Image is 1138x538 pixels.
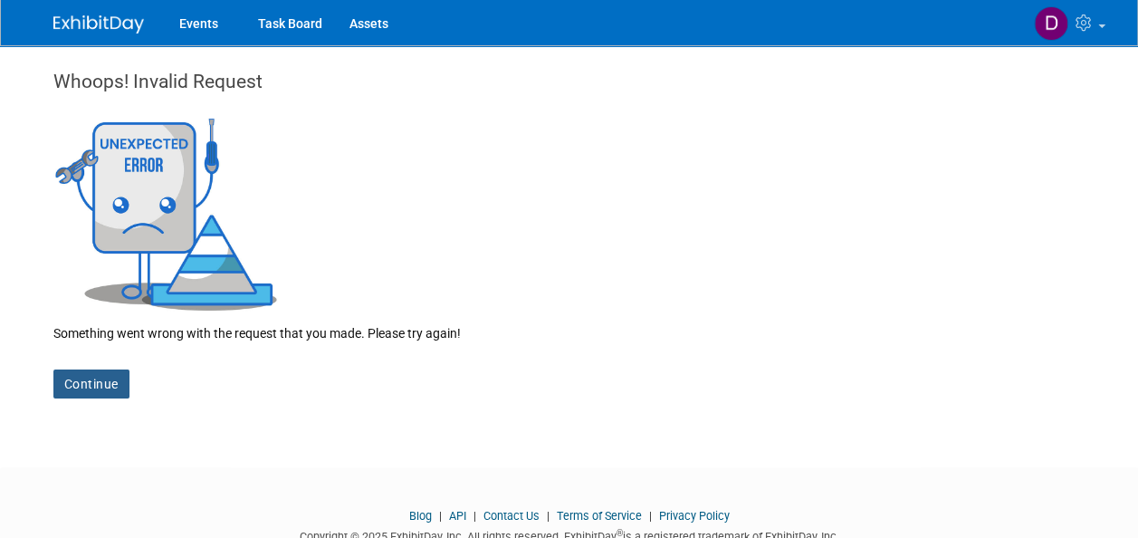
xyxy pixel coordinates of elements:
[53,113,280,311] img: Invalid Request
[617,528,623,538] sup: ®
[409,509,432,523] a: Blog
[557,509,642,523] a: Terms of Service
[449,509,466,523] a: API
[53,15,144,34] img: ExhibitDay
[1034,6,1068,41] img: Dawn Pogue
[645,509,656,523] span: |
[483,509,540,523] a: Contact Us
[53,370,129,399] a: Continue
[435,509,446,523] span: |
[659,509,730,523] a: Privacy Policy
[469,509,481,523] span: |
[53,311,1085,342] div: Something went wrong with the request that you made. Please try again!
[542,509,554,523] span: |
[53,68,1085,113] div: Whoops! Invalid Request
